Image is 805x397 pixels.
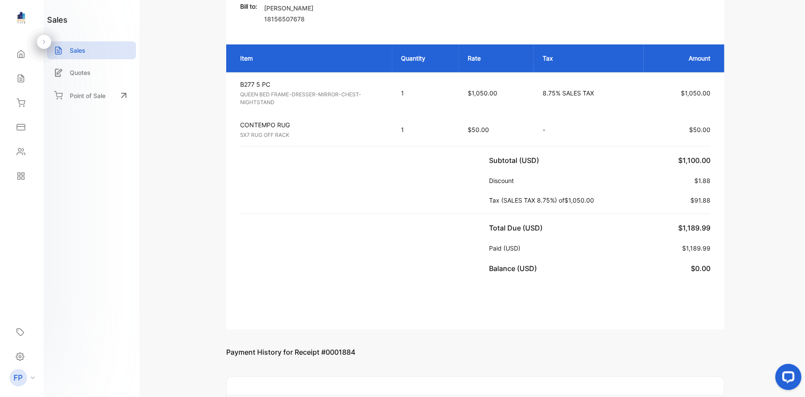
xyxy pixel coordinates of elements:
p: FP [14,372,23,383]
p: Total Due (USD) [489,223,547,233]
span: $1,100.00 [678,156,710,165]
p: Item [240,54,384,63]
span: $1,050.00 [681,89,710,97]
p: - [543,125,635,134]
p: 8.75% SALES TAX [543,88,635,98]
p: 5X7 RUG OFF RACK [240,131,385,139]
p: Discount [489,176,518,185]
p: [PERSON_NAME] [264,3,313,13]
p: Point of Sale [70,91,105,100]
span: $50.00 [689,126,710,133]
p: Rate [468,54,525,63]
a: Point of Sale [47,86,136,105]
span: $1,050.00 [468,89,497,97]
span: $1.88 [694,177,710,184]
p: Subtotal (USD) [489,155,543,166]
span: $91.88 [690,197,710,204]
p: Quantity [401,54,450,63]
p: Tax (SALES TAX 8.75%) of [489,196,598,205]
p: 1 [401,88,450,98]
p: Payment History for Receipt #0001884 [226,329,724,366]
iframe: LiveChat chat widget [768,360,805,397]
p: QUEEN BED FRAME-DRESSER-MIRROR-CHEST-NIGHTSTAND [240,91,385,106]
p: Tax [543,54,635,63]
p: Bill to: [240,2,257,11]
span: $1,189.99 [682,244,710,252]
a: Quotes [47,64,136,81]
a: Sales [47,41,136,59]
span: $50.00 [468,126,489,133]
p: CONTEMPO RUG [240,120,385,129]
p: Quotes [70,68,91,77]
p: B277 5 PC [240,80,385,89]
span: $1,189.99 [678,224,710,232]
p: Amount [652,54,710,63]
p: Balance (USD) [489,263,541,274]
p: Sales [70,46,85,55]
span: $1,050.00 [565,197,594,204]
h1: sales [47,14,68,26]
p: Paid (USD) [489,244,524,253]
p: 1 [401,125,450,134]
img: logo [15,11,28,24]
p: 18156507678 [264,14,313,24]
span: $0.00 [691,264,710,273]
